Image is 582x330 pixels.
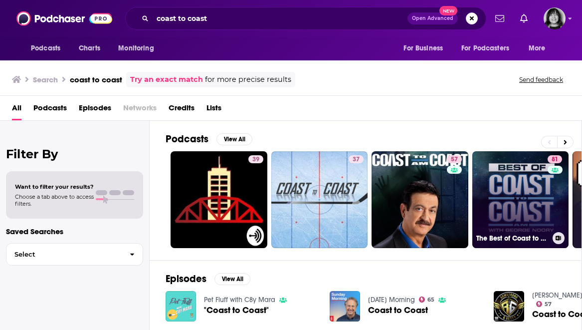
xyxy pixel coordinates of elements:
[439,6,457,15] span: New
[24,39,73,58] button: open menu
[368,306,428,315] a: Coast to Coast
[447,155,462,163] a: 57
[516,10,532,27] a: Show notifications dropdown
[171,151,267,248] a: 39
[130,74,203,85] a: Try an exact match
[15,183,94,190] span: Want to filter your results?
[166,273,206,285] h2: Episodes
[403,41,443,55] span: For Business
[248,155,263,163] a: 39
[214,273,250,285] button: View All
[476,234,549,243] h3: The Best of Coast to Coast AM
[123,100,157,120] span: Networks
[451,155,458,165] span: 57
[548,155,562,163] a: 81
[522,39,558,58] button: open menu
[461,41,509,55] span: For Podcasters
[79,41,100,55] span: Charts
[494,291,524,322] img: Coast to Coast
[349,155,364,163] a: 37
[368,296,415,304] a: Sunday Morning
[353,155,360,165] span: 37
[396,39,455,58] button: open menu
[169,100,194,120] a: Credits
[330,291,360,322] img: Coast to Coast
[111,39,167,58] button: open menu
[204,296,275,304] a: Pet Fluff with C8y Mara
[16,9,112,28] img: Podchaser - Follow, Share and Rate Podcasts
[544,7,566,29] img: User Profile
[206,100,221,120] a: Lists
[33,100,67,120] a: Podcasts
[166,273,250,285] a: EpisodesView All
[153,10,407,26] input: Search podcasts, credits, & more...
[271,151,368,248] a: 37
[6,243,143,266] button: Select
[552,155,558,165] span: 81
[70,75,122,84] h3: coast to coast
[166,291,196,322] img: "Coast to Coast"
[166,133,252,145] a: PodcastsView All
[118,41,154,55] span: Monitoring
[491,10,508,27] a: Show notifications dropdown
[545,302,552,307] span: 57
[216,133,252,145] button: View All
[516,75,566,84] button: Send feedback
[33,75,58,84] h3: Search
[419,297,435,303] a: 65
[407,12,458,24] button: Open AdvancedNew
[472,151,569,248] a: 81The Best of Coast to Coast AM
[529,41,546,55] span: More
[204,306,269,315] a: "Coast to Coast"
[6,227,143,236] p: Saved Searches
[427,298,434,302] span: 65
[455,39,524,58] button: open menu
[544,7,566,29] button: Show profile menu
[6,147,143,161] h2: Filter By
[72,39,106,58] a: Charts
[536,301,552,307] a: 57
[205,74,291,85] span: for more precise results
[372,151,468,248] a: 57
[6,251,122,258] span: Select
[15,193,94,207] span: Choose a tab above to access filters.
[125,7,486,30] div: Search podcasts, credits, & more...
[31,41,60,55] span: Podcasts
[544,7,566,29] span: Logged in as parkdalepublicity1
[166,133,208,145] h2: Podcasts
[79,100,111,120] a: Episodes
[12,100,21,120] a: All
[252,155,259,165] span: 39
[412,16,453,21] span: Open Advanced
